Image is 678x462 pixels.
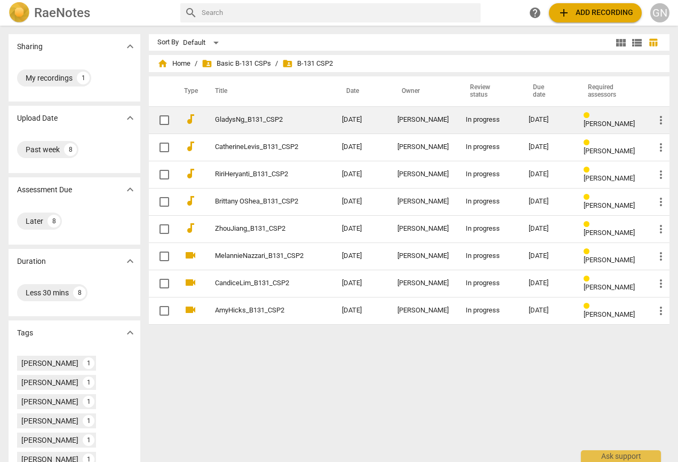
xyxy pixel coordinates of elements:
[124,326,137,339] span: expand_more
[466,225,512,233] div: In progress
[584,147,635,155] span: [PERSON_NAME]
[124,255,137,268] span: expand_more
[215,116,304,124] a: GladysNg_B131_CSP2
[655,250,667,263] span: more_vert
[215,170,304,178] a: RiriHeryanti_B131_CSP2
[185,6,197,19] span: search
[557,6,633,19] span: Add recording
[457,76,520,106] th: Review status
[466,170,512,178] div: In progress
[575,76,646,106] th: Required assessors
[9,2,172,24] a: LogoRaeNotes
[529,279,567,287] div: [DATE]
[655,168,667,181] span: more_vert
[584,139,594,147] span: Review status: in progress
[466,116,512,124] div: In progress
[466,143,512,151] div: In progress
[21,416,78,426] div: [PERSON_NAME]
[584,248,594,256] span: Review status: in progress
[122,253,138,269] button: Show more
[122,182,138,198] button: Show more
[83,434,94,446] div: 1
[333,242,389,270] td: [DATE]
[584,193,594,201] span: Review status: in progress
[124,183,137,196] span: expand_more
[584,112,594,120] span: Review status: in progress
[650,3,669,22] div: GN
[17,41,43,52] p: Sharing
[202,58,271,69] span: Basic B-131 CSPs
[584,302,594,310] span: Review status: in progress
[202,58,212,69] span: folder_shared
[157,38,179,46] div: Sort By
[549,3,642,22] button: Upload
[176,76,202,106] th: Type
[215,252,304,260] a: MelannieNazzari_B131_CSP2
[282,58,293,69] span: folder_shared
[397,170,449,178] div: [PERSON_NAME]
[631,36,643,49] span: view_list
[333,270,389,297] td: [DATE]
[615,36,627,49] span: view_module
[397,198,449,206] div: [PERSON_NAME]
[584,275,594,283] span: Review status: in progress
[215,143,304,151] a: CatherineLevis_B131_CSP2
[333,161,389,188] td: [DATE]
[21,358,78,369] div: [PERSON_NAME]
[648,37,658,48] span: table_chart
[17,327,33,339] p: Tags
[613,35,629,51] button: Tile view
[655,304,667,317] span: more_vert
[557,6,570,19] span: add
[584,310,635,318] span: [PERSON_NAME]
[466,252,512,260] div: In progress
[333,106,389,134] td: [DATE]
[275,60,278,68] span: /
[184,303,197,316] span: videocam
[73,286,86,299] div: 8
[655,141,667,154] span: more_vert
[581,450,661,462] div: Ask support
[17,184,72,195] p: Assessment Due
[655,114,667,127] span: more_vert
[157,58,190,69] span: Home
[466,279,512,287] div: In progress
[184,194,197,207] span: audiotrack
[202,4,476,21] input: Search
[83,377,94,388] div: 1
[397,279,449,287] div: [PERSON_NAME]
[83,357,94,369] div: 1
[26,216,43,226] div: Later
[195,60,197,68] span: /
[520,76,575,106] th: Due date
[466,198,512,206] div: In progress
[529,225,567,233] div: [DATE]
[333,76,389,106] th: Date
[64,143,77,156] div: 8
[184,113,197,126] span: audiotrack
[215,198,304,206] a: Brittany OShea_B131_CSP2
[333,297,389,324] td: [DATE]
[83,415,94,427] div: 1
[17,113,58,124] p: Upload Date
[21,377,78,388] div: [PERSON_NAME]
[529,6,541,19] span: help
[629,35,645,51] button: List view
[122,325,138,341] button: Show more
[397,116,449,124] div: [PERSON_NAME]
[202,76,333,106] th: Title
[184,276,197,289] span: videocam
[529,143,567,151] div: [DATE]
[655,223,667,236] span: more_vert
[21,435,78,445] div: [PERSON_NAME]
[655,195,667,208] span: more_vert
[389,76,457,106] th: Owner
[584,283,635,291] span: [PERSON_NAME]
[215,225,304,233] a: ZhouJiang_B131_CSP2
[26,287,69,298] div: Less 30 mins
[529,198,567,206] div: [DATE]
[584,201,635,209] span: [PERSON_NAME]
[17,256,46,267] p: Duration
[26,144,60,155] div: Past week
[529,170,567,178] div: [DATE]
